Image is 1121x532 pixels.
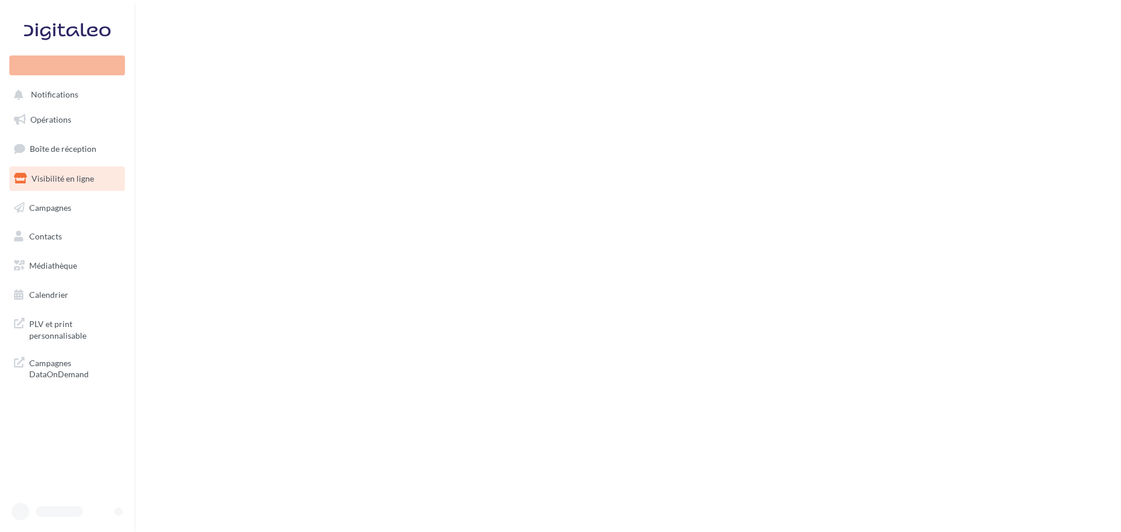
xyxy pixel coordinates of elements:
a: Calendrier [7,283,127,307]
span: Boîte de réception [30,144,96,154]
span: Campagnes [29,202,71,212]
span: Contacts [29,231,62,241]
a: Boîte de réception [7,136,127,161]
span: Campagnes DataOnDemand [29,355,120,380]
span: PLV et print personnalisable [29,316,120,341]
a: Médiathèque [7,253,127,278]
span: Notifications [31,90,78,100]
a: Contacts [7,224,127,249]
span: Visibilité en ligne [32,173,94,183]
span: Opérations [30,114,71,124]
a: Campagnes DataOnDemand [7,350,127,385]
a: Visibilité en ligne [7,166,127,191]
a: PLV et print personnalisable [7,311,127,346]
div: Nouvelle campagne [9,55,125,75]
span: Calendrier [29,290,68,300]
span: Médiathèque [29,260,77,270]
a: Opérations [7,107,127,132]
a: Campagnes [7,196,127,220]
